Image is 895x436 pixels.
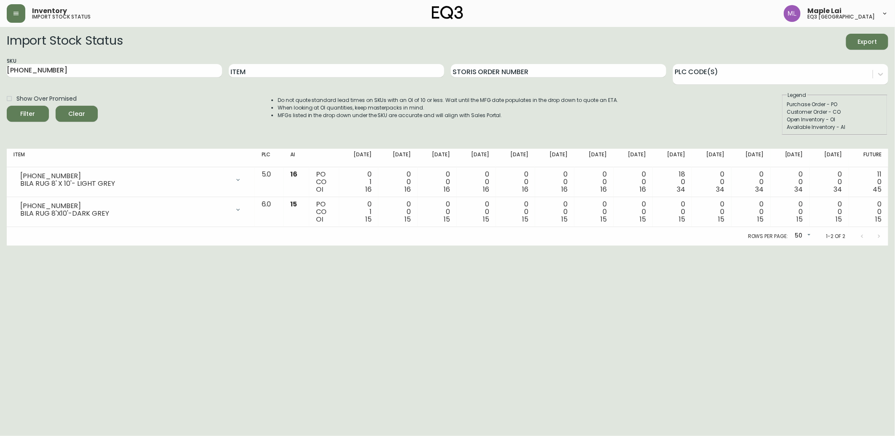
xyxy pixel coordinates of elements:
div: 0 0 [659,201,685,223]
div: Available Inventory - AI [787,123,883,131]
div: 0 0 [581,201,607,223]
span: 16 [522,185,528,194]
th: [DATE] [574,149,614,167]
li: Do not quote standard lead times on SKUs with an OI of 10 or less. Wait until the MFG date popula... [278,96,618,104]
span: 15 [836,214,842,224]
span: 45 [873,185,882,194]
span: 16 [405,185,411,194]
div: BILA RUG 8' X 10'- LIGHT GREY [20,180,230,187]
img: 61e28cffcf8cc9f4e300d877dd684943 [784,5,801,22]
th: [DATE] [692,149,731,167]
div: 0 0 [503,201,528,223]
span: 16 [365,185,372,194]
div: [PHONE_NUMBER]BILA RUG 8'X10'-DARK GREY [13,201,248,219]
span: 15 [365,214,372,224]
div: PO CO [316,171,332,193]
span: Export [853,37,882,47]
div: 0 0 [817,201,842,223]
span: 15 [600,214,607,224]
div: 0 0 [777,201,803,223]
th: [DATE] [653,149,692,167]
span: Show Over Promised [16,94,77,103]
span: OI [316,214,323,224]
span: 34 [756,185,764,194]
div: [PHONE_NUMBER]BILA RUG 8' X 10'- LIGHT GREY [13,171,248,189]
span: OI [316,185,323,194]
button: Filter [7,106,49,122]
th: [DATE] [614,149,653,167]
span: 15 [522,214,528,224]
div: 0 0 [424,171,450,193]
li: MFGs listed in the drop down under the SKU are accurate and will align with Sales Portal. [278,112,618,119]
div: 0 1 [346,201,372,223]
div: 0 0 [699,201,724,223]
span: 34 [834,185,842,194]
div: 0 0 [464,201,489,223]
td: 6.0 [255,197,284,227]
div: 0 0 [385,171,411,193]
div: Customer Order - CO [787,108,883,116]
div: Purchase Order - PO [787,101,883,108]
span: Clear [62,109,91,119]
div: 0 0 [738,201,764,223]
span: 34 [716,185,725,194]
div: 0 0 [581,171,607,193]
span: 16 [290,169,297,179]
span: Inventory [32,8,67,14]
span: 15 [561,214,568,224]
th: Future [849,149,888,167]
div: 0 0 [817,171,842,193]
div: 0 0 [503,171,528,193]
td: 5.0 [255,167,284,197]
h5: import stock status [32,14,91,19]
th: [DATE] [496,149,535,167]
span: 15 [444,214,450,224]
th: [DATE] [418,149,457,167]
div: 0 0 [385,201,411,223]
li: When looking at OI quantities, keep masterpacks in mind. [278,104,618,112]
th: [DATE] [732,149,771,167]
div: 0 1 [346,171,372,193]
div: 0 0 [424,201,450,223]
legend: Legend [787,91,807,99]
div: PO CO [316,201,332,223]
div: BILA RUG 8'X10'-DARK GREY [20,210,230,217]
th: [DATE] [535,149,574,167]
span: 15 [483,214,489,224]
span: 15 [797,214,803,224]
span: 15 [875,214,882,224]
span: 15 [718,214,725,224]
span: 15 [405,214,411,224]
span: 34 [677,185,686,194]
div: 0 0 [620,171,646,193]
div: 0 0 [542,201,568,223]
span: 15 [679,214,686,224]
h2: Import Stock Status [7,34,123,50]
span: 15 [758,214,764,224]
span: 16 [600,185,607,194]
th: [DATE] [810,149,849,167]
th: Item [7,149,255,167]
div: 0 0 [738,171,764,193]
th: [DATE] [457,149,496,167]
div: Filter [21,109,35,119]
span: 16 [640,185,646,194]
button: Export [846,34,888,50]
div: 11 0 [856,171,882,193]
span: Maple Lai [807,8,841,14]
span: 16 [444,185,450,194]
h5: eq3 [GEOGRAPHIC_DATA] [807,14,875,19]
img: logo [432,6,463,19]
th: [DATE] [378,149,418,167]
div: 0 0 [464,171,489,193]
span: 15 [290,199,297,209]
span: 34 [795,185,803,194]
th: AI [284,149,309,167]
div: 0 0 [777,171,803,193]
span: 16 [483,185,489,194]
div: 0 0 [856,201,882,223]
div: [PHONE_NUMBER] [20,202,230,210]
div: 0 0 [699,171,724,193]
button: Clear [56,106,98,122]
div: 50 [791,229,812,243]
